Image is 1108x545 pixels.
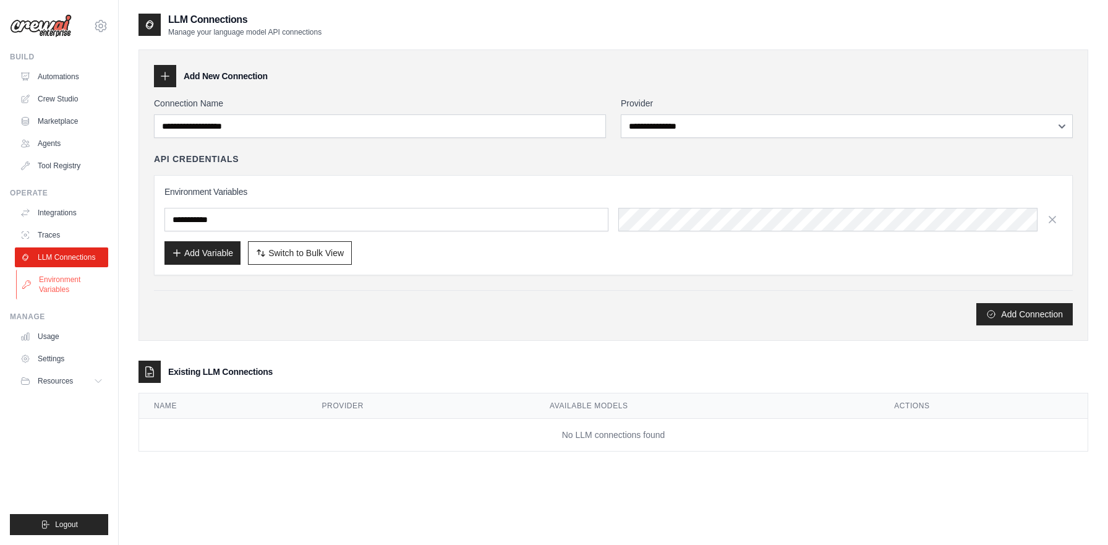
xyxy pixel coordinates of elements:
th: Actions [879,393,1088,419]
a: Marketplace [15,111,108,131]
a: Automations [15,67,108,87]
div: Build [10,52,108,62]
th: Provider [307,393,535,419]
p: Manage your language model API connections [168,27,322,37]
a: Settings [15,349,108,369]
a: Traces [15,225,108,245]
button: Add Connection [976,303,1073,325]
a: Environment Variables [16,270,109,299]
a: Crew Studio [15,89,108,109]
span: Resources [38,376,73,386]
button: Add Variable [164,241,241,265]
button: Resources [15,371,108,391]
th: Available Models [535,393,879,419]
label: Provider [621,97,1073,109]
span: Switch to Bulk View [268,247,344,259]
h3: Add New Connection [184,70,268,82]
a: Tool Registry [15,156,108,176]
a: Integrations [15,203,108,223]
td: No LLM connections found [139,419,1088,452]
span: Logout [55,520,78,530]
button: Logout [10,514,108,535]
h3: Environment Variables [164,186,1062,198]
div: Manage [10,312,108,322]
label: Connection Name [154,97,606,109]
h3: Existing LLM Connections [168,366,273,378]
th: Name [139,393,307,419]
div: Operate [10,188,108,198]
a: Usage [15,327,108,346]
a: LLM Connections [15,247,108,267]
h4: API Credentials [154,153,239,165]
h2: LLM Connections [168,12,322,27]
button: Switch to Bulk View [248,241,352,265]
img: Logo [10,14,72,38]
a: Agents [15,134,108,153]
